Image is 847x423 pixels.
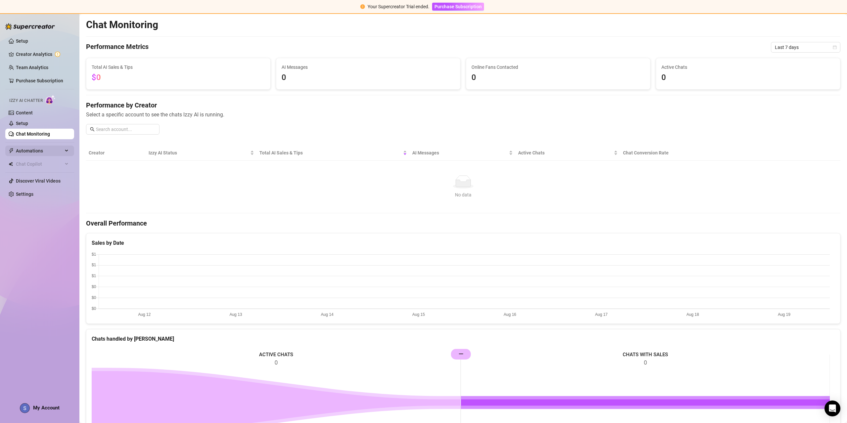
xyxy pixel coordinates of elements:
span: AI Messages [412,149,508,156]
span: thunderbolt [9,148,14,153]
div: No data [91,191,835,198]
div: Open Intercom Messenger [825,401,840,416]
span: Your Supercreator Trial ended. [368,4,429,9]
span: search [90,127,95,132]
div: Sales by Date [92,239,835,247]
h4: Overall Performance [86,219,840,228]
span: Izzy AI Status [149,149,248,156]
span: Active Chats [661,63,835,71]
a: Setup [16,121,28,126]
a: Creator Analytics exclamation-circle [16,49,69,60]
th: Chat Conversion Rate [620,145,765,161]
span: 0 [471,71,645,84]
a: Content [16,110,33,115]
h4: Performance by Creator [86,101,840,110]
img: AI Chatter [45,95,56,105]
img: Chat Copilot [9,162,13,166]
span: 0 [661,71,835,84]
span: Total AI Sales & Tips [92,63,265,71]
button: Purchase Subscription [432,3,484,11]
span: Last 7 days [775,42,836,52]
h2: Chat Monitoring [86,19,158,31]
a: Chat Monitoring [16,131,50,137]
a: Settings [16,191,33,197]
span: AI Messages [282,63,455,71]
span: Total AI Sales & Tips [259,149,402,156]
a: Team Analytics [16,65,48,70]
input: Search account... [96,126,156,133]
th: Creator [86,145,146,161]
a: Setup [16,38,28,44]
img: logo-BBDzfeDw.svg [5,23,55,30]
a: Purchase Subscription [16,78,63,83]
span: Purchase Subscription [434,4,482,9]
th: AI Messages [410,145,515,161]
span: Select a specific account to see the chats Izzy AI is running. [86,110,840,119]
span: calendar [833,45,837,49]
span: Online Fans Contacted [471,63,645,71]
th: Izzy AI Status [146,145,256,161]
a: Purchase Subscription [432,4,484,9]
span: Izzy AI Chatter [9,98,43,104]
a: Discover Viral Videos [16,178,61,184]
span: 0 [282,71,455,84]
img: ACg8ocKknEIBmWS-ydgJM54GPyjhlI3UXxjm2YNsRovKmajWFtKAPw=s96-c [20,403,29,413]
span: exclamation-circle [360,4,365,9]
th: Total AI Sales & Tips [257,145,410,161]
span: Active Chats [518,149,612,156]
span: My Account [33,405,60,411]
th: Active Chats [515,145,620,161]
span: Chat Copilot [16,159,63,169]
div: Chats handled by [PERSON_NAME] [92,335,835,343]
span: Automations [16,146,63,156]
span: $0 [92,73,101,82]
h4: Performance Metrics [86,42,149,53]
